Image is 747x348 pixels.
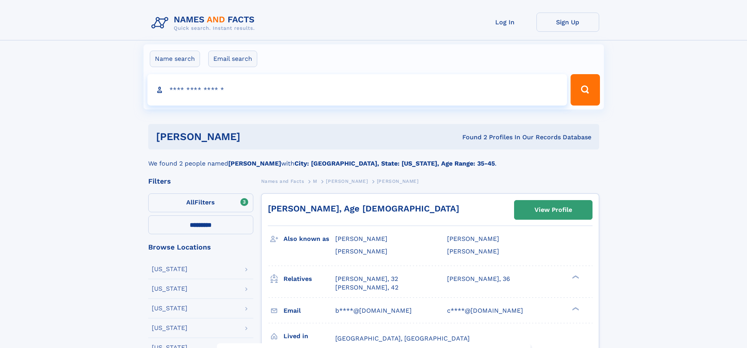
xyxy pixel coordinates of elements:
[377,179,419,184] span: [PERSON_NAME]
[268,204,459,213] a: [PERSON_NAME], Age [DEMOGRAPHIC_DATA]
[447,235,499,242] span: [PERSON_NAME]
[335,275,398,283] a: [PERSON_NAME], 32
[326,179,368,184] span: [PERSON_NAME]
[326,176,368,186] a: [PERSON_NAME]
[335,235,387,242] span: [PERSON_NAME]
[152,286,187,292] div: [US_STATE]
[570,306,580,311] div: ❯
[313,176,317,186] a: M
[514,200,592,219] a: View Profile
[208,51,257,67] label: Email search
[148,193,253,212] label: Filters
[152,325,187,331] div: [US_STATE]
[261,176,304,186] a: Names and Facts
[570,274,580,279] div: ❯
[447,275,510,283] a: [PERSON_NAME], 36
[148,149,599,168] div: We found 2 people named with .
[284,272,335,286] h3: Relatives
[335,283,398,292] a: [PERSON_NAME], 42
[156,132,351,142] h1: [PERSON_NAME]
[536,13,599,32] a: Sign Up
[147,74,567,106] input: search input
[148,13,261,34] img: Logo Names and Facts
[351,133,591,142] div: Found 2 Profiles In Our Records Database
[148,244,253,251] div: Browse Locations
[474,13,536,32] a: Log In
[152,266,187,272] div: [US_STATE]
[534,201,572,219] div: View Profile
[313,179,317,184] span: M
[571,74,600,106] button: Search Button
[150,51,200,67] label: Name search
[228,160,281,167] b: [PERSON_NAME]
[284,232,335,246] h3: Also known as
[335,248,387,255] span: [PERSON_NAME]
[186,199,194,206] span: All
[294,160,495,167] b: City: [GEOGRAPHIC_DATA], State: [US_STATE], Age Range: 35-45
[152,305,187,312] div: [US_STATE]
[284,330,335,343] h3: Lived in
[447,248,499,255] span: [PERSON_NAME]
[148,178,253,185] div: Filters
[284,304,335,317] h3: Email
[335,335,470,342] span: [GEOGRAPHIC_DATA], [GEOGRAPHIC_DATA]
